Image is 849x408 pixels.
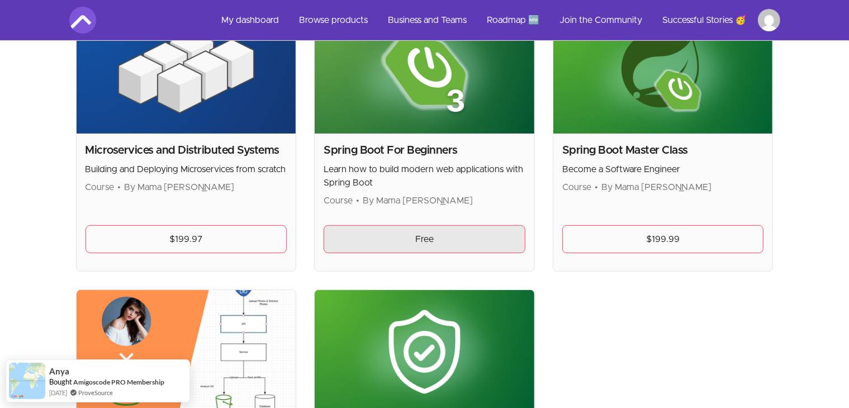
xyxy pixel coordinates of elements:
span: Course [562,183,591,192]
span: • [595,183,598,192]
span: By Mama [PERSON_NAME] [363,196,473,205]
a: Business and Teams [380,7,476,34]
a: Browse products [291,7,377,34]
a: Successful Stories 🥳 [654,7,756,34]
span: Course [86,183,115,192]
h2: Spring Boot Master Class [562,143,764,158]
span: By Mama [PERSON_NAME] [125,183,235,192]
a: Join the Community [551,7,652,34]
h2: Microservices and Distributed Systems [86,143,287,158]
a: Amigoscode PRO Membership [73,378,164,386]
img: Profile image for Fatima [758,9,780,31]
span: [DATE] [49,388,67,397]
a: Roadmap 🆕 [478,7,549,34]
img: Product image for Spring Boot Master Class [553,10,773,134]
nav: Main [213,7,780,34]
p: Become a Software Engineer [562,163,764,176]
p: Building and Deploying Microservices from scratch [86,163,287,176]
span: Anya [49,367,69,376]
img: Product image for Spring Boot For Beginners [315,10,534,134]
img: Amigoscode logo [69,7,96,34]
span: Bought [49,377,72,386]
img: provesource social proof notification image [9,363,45,399]
a: Free [324,225,525,253]
img: Product image for Microservices and Distributed Systems [77,10,296,134]
span: • [118,183,121,192]
span: Course [324,196,353,205]
a: $199.99 [562,225,764,253]
a: $199.97 [86,225,287,253]
span: By Mama [PERSON_NAME] [601,183,712,192]
p: Learn how to build modern web applications with Spring Boot [324,163,525,189]
span: • [356,196,359,205]
a: My dashboard [213,7,288,34]
a: ProveSource [78,388,113,397]
h2: Spring Boot For Beginners [324,143,525,158]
